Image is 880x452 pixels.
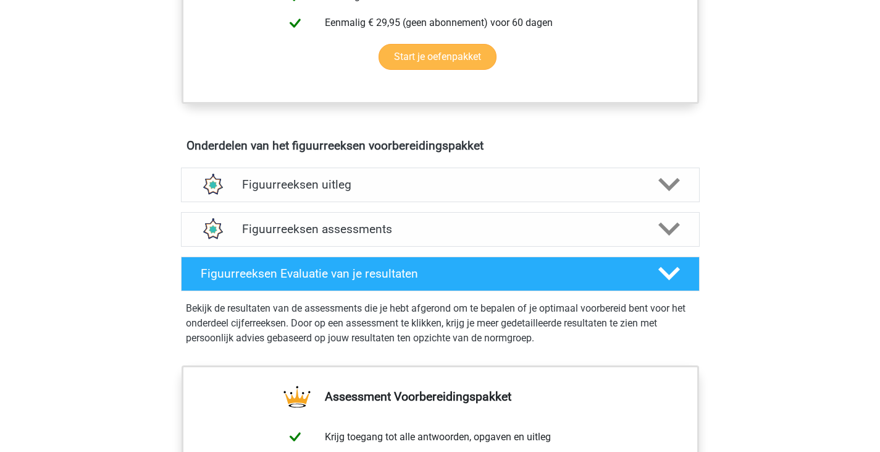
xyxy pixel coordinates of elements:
[176,212,705,247] a: assessments Figuurreeksen assessments
[242,222,639,236] h4: Figuurreeksen assessments
[196,169,228,200] img: figuurreeksen uitleg
[186,301,695,346] p: Bekijk de resultaten van de assessments die je hebt afgerond om te bepalen of je optimaal voorber...
[186,139,694,153] h4: Onderdelen van het figuurreeksen voorbereidingspakket
[176,257,705,291] a: Figuurreeksen Evaluatie van je resultaten
[201,267,639,281] h4: Figuurreeksen Evaluatie van je resultaten
[242,177,639,192] h4: Figuurreeksen uitleg
[176,168,705,202] a: uitleg Figuurreeksen uitleg
[196,213,228,245] img: figuurreeksen assessments
[379,44,497,70] a: Start je oefenpakket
